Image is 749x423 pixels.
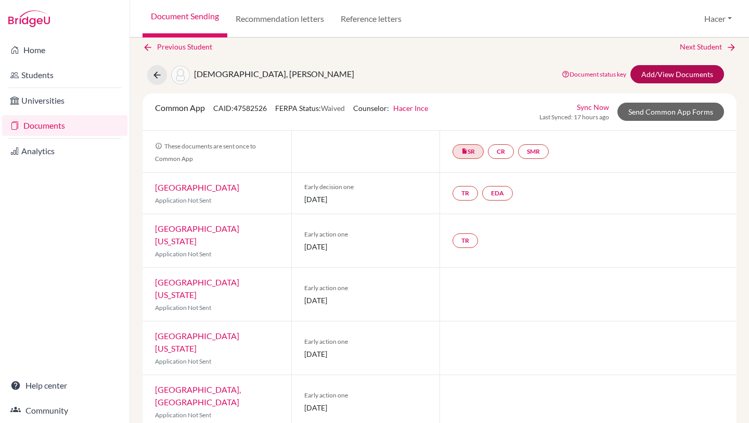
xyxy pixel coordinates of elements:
span: [DATE] [304,241,428,252]
span: These documents are sent once to Common App [155,142,256,163]
i: insert_drive_file [461,148,468,154]
a: Send Common App Forms [617,103,724,121]
span: Application Not Sent [155,411,211,419]
span: Application Not Sent [155,304,211,312]
a: TR [453,186,478,201]
a: Analytics [2,141,127,161]
a: Documents [2,115,127,136]
span: [DEMOGRAPHIC_DATA], [PERSON_NAME] [194,69,354,79]
a: [GEOGRAPHIC_DATA], [GEOGRAPHIC_DATA] [155,384,241,407]
button: Hacer [700,9,737,29]
span: Early action one [304,337,428,346]
a: [GEOGRAPHIC_DATA] [155,182,239,192]
span: [DATE] [304,349,428,359]
a: CR [488,144,514,159]
span: Application Not Sent [155,196,211,204]
span: [DATE] [304,295,428,306]
a: [GEOGRAPHIC_DATA][US_STATE] [155,331,239,353]
a: Add/View Documents [630,65,724,83]
span: Application Not Sent [155,250,211,258]
span: Early action one [304,230,428,239]
span: [DATE] [304,194,428,205]
span: CAID: 47582526 [213,104,267,113]
a: Home [2,40,127,60]
a: Help center [2,375,127,396]
a: Students [2,65,127,85]
a: TR [453,233,478,248]
a: Document status key [562,70,626,78]
a: EDA [482,186,513,201]
a: SMR [518,144,549,159]
a: [GEOGRAPHIC_DATA][US_STATE] [155,223,239,246]
span: Early action one [304,391,428,400]
a: insert_drive_fileSR [453,144,484,159]
span: Counselor: [353,104,428,113]
a: Hacer Ince [393,104,428,113]
a: Community [2,400,127,421]
span: [DATE] [304,402,428,413]
span: Early decision one [304,182,428,192]
a: Next Student [680,41,737,53]
img: Bridge-U [8,10,50,27]
span: Early action one [304,283,428,293]
span: Common App [155,103,205,113]
span: Last Synced: 17 hours ago [539,113,609,122]
a: Sync Now [577,102,609,113]
span: Waived [321,104,345,113]
a: Universities [2,90,127,111]
a: [GEOGRAPHIC_DATA][US_STATE] [155,277,239,300]
span: Application Not Sent [155,357,211,365]
a: Previous Student [143,41,221,53]
span: FERPA Status: [275,104,345,113]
